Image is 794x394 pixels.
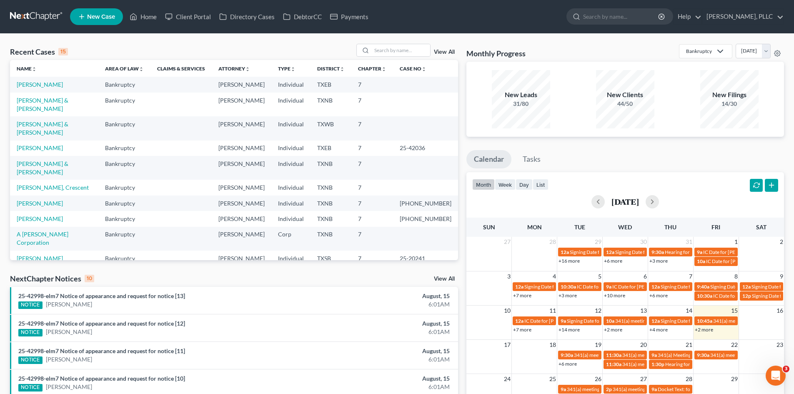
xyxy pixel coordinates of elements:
[18,292,185,299] a: 25-42998-elm7 Notice of appearance and request for notice [13]
[503,374,511,384] span: 24
[271,227,311,251] td: Corp
[271,211,311,226] td: Individual
[561,352,573,358] span: 9:30a
[351,196,393,211] td: 7
[685,340,693,350] span: 21
[622,352,703,358] span: 341(a) meeting for [PERSON_NAME]
[311,347,450,355] div: August, 15
[340,67,345,72] i: unfold_more
[271,77,311,92] td: Individual
[611,197,639,206] h2: [DATE]
[574,223,585,231] span: Tue
[622,361,703,367] span: 341(a) meeting for [PERSON_NAME]
[710,284,785,290] span: Signing Date for [PERSON_NAME]
[483,223,495,231] span: Sun
[697,352,709,358] span: 9:30a
[278,65,296,72] a: Typeunfold_more
[703,249,767,255] span: IC Date for [PERSON_NAME]
[351,227,393,251] td: 7
[351,77,393,92] td: 7
[697,284,709,290] span: 9:40a
[503,237,511,247] span: 27
[271,156,311,180] td: Individual
[311,196,351,211] td: TXNB
[577,284,641,290] span: IC Date for [PERSON_NAME]
[559,326,580,333] a: +14 more
[311,383,450,391] div: 6:01AM
[515,150,548,168] a: Tasks
[311,292,450,300] div: August, 15
[17,215,63,222] a: [PERSON_NAME]
[730,306,739,316] span: 15
[516,179,533,190] button: day
[766,366,786,386] iframe: Intercom live chat
[98,77,150,92] td: Bankruptcy
[32,67,37,72] i: unfold_more
[311,300,450,309] div: 6:01AM
[688,271,693,281] span: 7
[17,81,63,88] a: [PERSON_NAME]
[606,318,614,324] span: 10a
[18,329,43,336] div: NOTICE
[351,93,393,116] td: 7
[351,156,393,180] td: 7
[212,116,271,140] td: [PERSON_NAME]
[706,258,770,264] span: IC Date for [PERSON_NAME]
[594,237,602,247] span: 29
[549,340,557,350] span: 18
[552,271,557,281] span: 4
[492,100,550,108] div: 31/80
[18,384,43,391] div: NOTICE
[10,47,68,57] div: Recent Cases
[513,326,531,333] a: +7 more
[245,67,250,72] i: unfold_more
[549,306,557,316] span: 11
[776,306,784,316] span: 16
[311,251,351,274] td: TXSB
[46,300,92,309] a: [PERSON_NAME]
[649,292,668,299] a: +6 more
[291,67,296,72] i: unfold_more
[271,116,311,140] td: Individual
[17,160,68,176] a: [PERSON_NAME] & [PERSON_NAME]
[524,284,621,290] span: Signing Date for [PERSON_NAME], Tereyana
[311,227,351,251] td: TXNB
[98,196,150,211] td: Bankruptcy
[686,48,712,55] div: Bankruptcy
[58,48,68,55] div: 15
[651,386,657,392] span: 9a
[594,306,602,316] span: 12
[730,340,739,350] span: 22
[618,223,632,231] span: Wed
[700,100,759,108] div: 14/30
[639,237,648,247] span: 30
[779,237,784,247] span: 2
[549,237,557,247] span: 28
[98,141,150,156] td: Bankruptcy
[17,200,63,207] a: [PERSON_NAME]
[17,144,63,151] a: [PERSON_NAME]
[351,211,393,226] td: 7
[776,340,784,350] span: 23
[466,48,526,58] h3: Monthly Progress
[317,65,345,72] a: Districtunfold_more
[513,292,531,299] a: +7 more
[18,347,185,354] a: 25-42998-elm7 Notice of appearance and request for notice [11]
[783,366,789,372] span: 3
[613,386,693,392] span: 341(a) meeting for [PERSON_NAME]
[503,306,511,316] span: 10
[212,93,271,116] td: [PERSON_NAME]
[10,274,94,284] div: NextChapter Notices
[46,328,92,336] a: [PERSON_NAME]
[351,141,393,156] td: 7
[85,275,94,282] div: 10
[606,352,621,358] span: 11:30a
[567,318,694,324] span: Signing Date for [PERSON_NAME], [GEOGRAPHIC_DATA]
[594,340,602,350] span: 19
[561,249,569,255] span: 12a
[756,223,766,231] span: Sat
[779,271,784,281] span: 9
[674,9,701,24] a: Help
[697,258,705,264] span: 10a
[604,326,622,333] a: +2 more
